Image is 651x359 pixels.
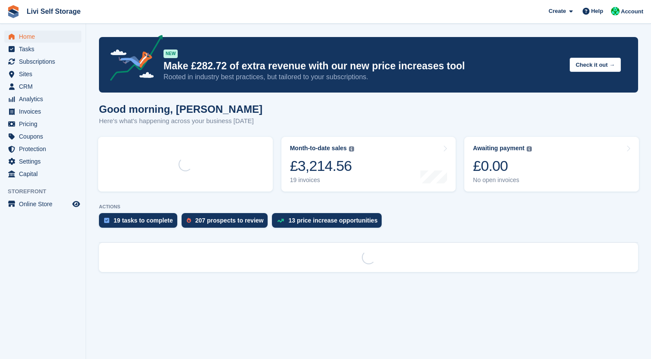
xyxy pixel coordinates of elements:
span: Protection [19,143,71,155]
a: 207 prospects to review [182,213,272,232]
span: Subscriptions [19,56,71,68]
img: icon-info-grey-7440780725fd019a000dd9b08b2336e03edf1995a4989e88bcd33f0948082b44.svg [349,146,354,152]
img: price_increase_opportunities-93ffe204e8149a01c8c9dc8f82e8f89637d9d84a8eef4429ea346261dce0b2c0.svg [277,219,284,223]
p: Make £282.72 of extra revenue with our new price increases tool [164,60,563,72]
div: Month-to-date sales [290,145,347,152]
a: menu [4,68,81,80]
a: menu [4,56,81,68]
a: Month-to-date sales £3,214.56 19 invoices [281,137,456,192]
a: menu [4,130,81,142]
a: menu [4,143,81,155]
span: Tasks [19,43,71,55]
div: NEW [164,50,178,58]
img: icon-info-grey-7440780725fd019a000dd9b08b2336e03edf1995a4989e88bcd33f0948082b44.svg [527,146,532,152]
span: Create [549,7,566,15]
span: Help [591,7,603,15]
img: price-adjustments-announcement-icon-8257ccfd72463d97f412b2fc003d46551f7dbcb40ab6d574587a9cd5c0d94... [103,35,163,84]
a: menu [4,198,81,210]
button: Check it out → [570,58,621,72]
span: Analytics [19,93,71,105]
a: Preview store [71,199,81,209]
div: 19 tasks to complete [114,217,173,224]
div: Awaiting payment [473,145,525,152]
img: stora-icon-8386f47178a22dfd0bd8f6a31ec36ba5ce8667c1dd55bd0f319d3a0aa187defe.svg [7,5,20,18]
div: 13 price increase opportunities [288,217,377,224]
div: 207 prospects to review [195,217,264,224]
a: menu [4,93,81,105]
a: menu [4,168,81,180]
a: menu [4,43,81,55]
img: Joe Robertson [611,7,620,15]
div: £0.00 [473,157,532,175]
a: 19 tasks to complete [99,213,182,232]
a: menu [4,31,81,43]
span: Capital [19,168,71,180]
img: prospect-51fa495bee0391a8d652442698ab0144808aea92771e9ea1ae160a38d050c398.svg [187,218,191,223]
span: Home [19,31,71,43]
span: Sites [19,68,71,80]
img: task-75834270c22a3079a89374b754ae025e5fb1db73e45f91037f5363f120a921f8.svg [104,218,109,223]
a: menu [4,80,81,93]
p: ACTIONS [99,204,638,210]
span: Invoices [19,105,71,118]
a: Livi Self Storage [23,4,84,19]
span: Storefront [8,187,86,196]
a: menu [4,155,81,167]
span: Settings [19,155,71,167]
p: Rooted in industry best practices, but tailored to your subscriptions. [164,72,563,82]
a: menu [4,118,81,130]
h1: Good morning, [PERSON_NAME] [99,103,262,115]
span: Pricing [19,118,71,130]
div: No open invoices [473,176,532,184]
div: 19 invoices [290,176,354,184]
span: Account [621,7,643,16]
a: Awaiting payment £0.00 No open invoices [464,137,639,192]
span: Online Store [19,198,71,210]
p: Here's what's happening across your business [DATE] [99,116,262,126]
a: 13 price increase opportunities [272,213,386,232]
span: CRM [19,80,71,93]
span: Coupons [19,130,71,142]
div: £3,214.56 [290,157,354,175]
a: menu [4,105,81,118]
